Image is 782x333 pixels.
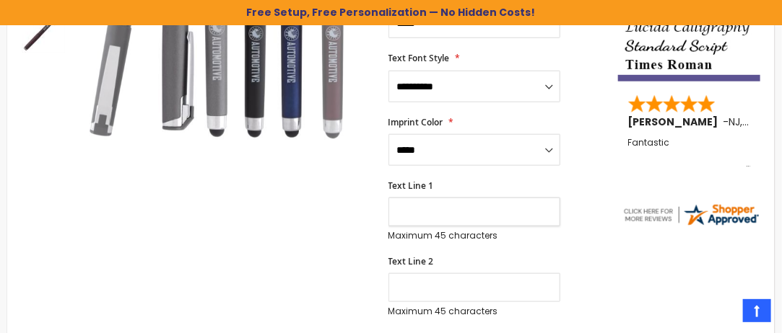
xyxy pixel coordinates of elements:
[663,294,782,333] iframe: Google Customer Reviews
[628,138,750,169] div: Fantastic
[388,116,443,128] span: Imprint Color
[388,179,434,192] span: Text Line 1
[628,115,724,129] span: [PERSON_NAME]
[729,115,741,129] span: NJ
[622,202,760,228] img: 4pens.com widget logo
[22,9,65,53] img: Cali Custom Stylus Gel pen
[388,306,560,317] p: Maximum 45 characters
[388,52,450,64] span: Text Font Style
[622,218,760,231] a: 4pens.com certificate URL
[388,255,434,267] span: Text Line 2
[388,230,560,241] p: Maximum 45 characters
[22,8,65,53] div: Cali Custom Stylus Gel pen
